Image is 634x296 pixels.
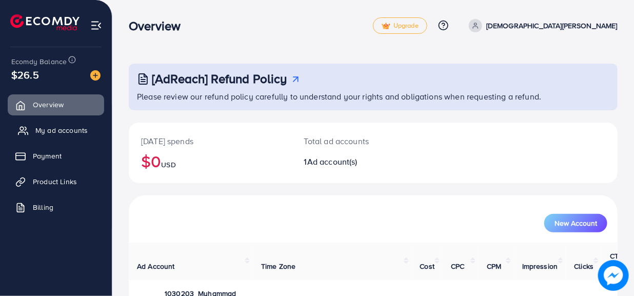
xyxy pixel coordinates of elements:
[8,94,104,115] a: Overview
[141,135,280,147] p: [DATE] spends
[129,18,189,33] h3: Overview
[420,261,435,271] span: Cost
[11,67,39,82] span: $26.5
[307,156,358,167] span: Ad account(s)
[8,171,104,192] a: Product Links
[152,71,287,86] h3: [AdReach] Refund Policy
[161,160,175,170] span: USD
[486,19,618,32] p: [DEMOGRAPHIC_DATA][PERSON_NAME]
[33,202,53,212] span: Billing
[10,14,80,30] img: logo
[487,261,501,271] span: CPM
[610,251,623,271] span: CTR (%)
[33,100,64,110] span: Overview
[451,261,464,271] span: CPC
[141,151,280,171] h2: $0
[8,197,104,218] a: Billing
[11,56,67,67] span: Ecomdy Balance
[304,157,402,167] h2: 1
[598,260,629,291] img: image
[465,19,618,32] a: [DEMOGRAPHIC_DATA][PERSON_NAME]
[261,261,295,271] span: Time Zone
[554,220,597,227] span: New Account
[522,261,558,271] span: Impression
[8,146,104,166] a: Payment
[8,120,104,141] a: My ad accounts
[90,19,102,31] img: menu
[33,151,62,161] span: Payment
[574,261,594,271] span: Clicks
[382,22,419,30] span: Upgrade
[304,135,402,147] p: Total ad accounts
[137,261,175,271] span: Ad Account
[544,214,607,232] button: New Account
[90,70,101,81] img: image
[373,17,427,34] a: tickUpgrade
[137,90,611,103] p: Please review our refund policy carefully to understand your rights and obligations when requesti...
[33,176,77,187] span: Product Links
[382,23,390,30] img: tick
[35,125,88,135] span: My ad accounts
